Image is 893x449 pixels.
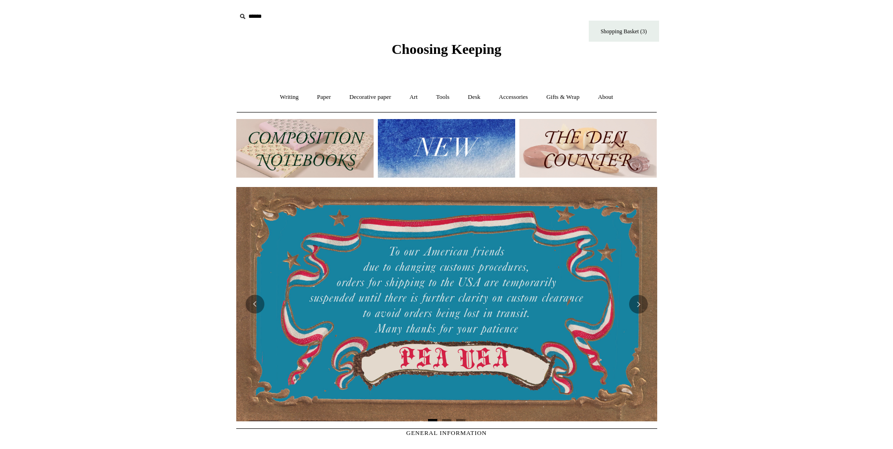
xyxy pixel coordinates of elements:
a: Art [401,85,426,110]
a: Writing [271,85,307,110]
span: GENERAL INFORMATION [406,429,487,436]
img: USA PSA .jpg__PID:33428022-6587-48b7-8b57-d7eefc91f15a [236,187,657,421]
img: New.jpg__PID:f73bdf93-380a-4a35-bcfe-7823039498e1 [378,119,515,178]
a: Accessories [490,85,536,110]
a: Decorative paper [341,85,399,110]
button: Page 3 [456,419,465,421]
a: Tools [428,85,458,110]
img: The Deli Counter [519,119,657,178]
a: Choosing Keeping [391,49,501,55]
img: 202302 Composition ledgers.jpg__PID:69722ee6-fa44-49dd-a067-31375e5d54ec [236,119,374,178]
button: Page 1 [428,419,437,421]
button: Previous [246,295,264,314]
a: Gifts & Wrap [538,85,588,110]
span: Choosing Keeping [391,41,501,57]
a: About [589,85,622,110]
a: Shopping Basket (3) [589,21,659,42]
a: Paper [308,85,339,110]
a: Desk [459,85,489,110]
button: Page 2 [442,419,451,421]
button: Next [629,295,648,314]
